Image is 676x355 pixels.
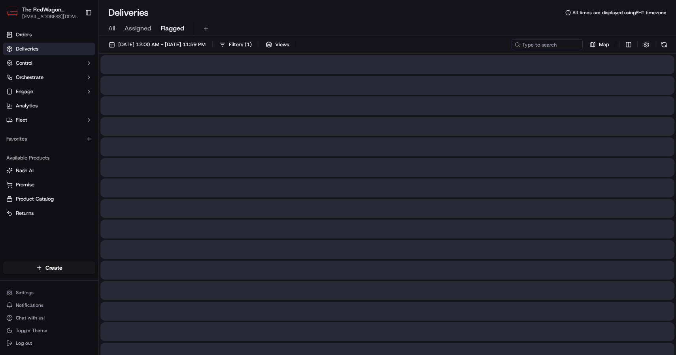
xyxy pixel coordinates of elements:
[22,13,79,20] button: [EMAIL_ADDRESS][DOMAIN_NAME]
[21,51,142,59] input: Got a question? Start typing here...
[16,116,27,124] span: Fleet
[16,45,38,53] span: Deliveries
[3,85,95,98] button: Engage
[16,144,22,150] img: 1736555255976-a54dd68f-1ca7-489b-9aae-adbdc363a1c4
[572,9,667,16] span: All times are displayed using PHT timezone
[512,39,583,50] input: Type to search
[659,39,670,50] button: Refresh
[8,136,21,149] img: Liam S.
[16,88,33,95] span: Engage
[262,39,293,50] button: Views
[3,287,95,298] button: Settings
[16,340,32,346] span: Log out
[6,6,19,19] img: The RedWagon Delivers
[16,289,34,296] span: Settings
[16,74,43,81] span: Orchestrate
[25,144,64,150] span: [PERSON_NAME]
[36,75,130,83] div: Start new chat
[3,325,95,336] button: Toggle Theme
[229,41,252,48] span: Filters
[16,327,47,334] span: Toggle Theme
[245,41,252,48] span: ( 1 )
[125,24,151,33] span: Assigned
[3,152,95,164] div: Available Products
[16,60,32,67] span: Control
[8,177,14,184] div: 📗
[16,102,38,109] span: Analytics
[161,24,184,33] span: Flagged
[64,173,130,188] a: 💻API Documentation
[75,177,127,184] span: API Documentation
[3,28,95,41] a: Orders
[6,195,92,203] a: Product Catalog
[3,178,95,191] button: Promise
[67,177,73,184] div: 💻
[3,300,95,311] button: Notifications
[108,6,149,19] h1: Deliveries
[16,31,32,38] span: Orders
[3,114,95,126] button: Fleet
[275,41,289,48] span: Views
[3,133,95,145] div: Favorites
[71,122,87,129] span: [DATE]
[3,3,82,22] button: The RedWagon DeliversThe RedWagon Delivers[EMAIL_ADDRESS][DOMAIN_NAME]
[56,195,96,202] a: Powered byPylon
[16,177,60,184] span: Knowledge Base
[599,41,609,48] span: Map
[16,195,54,203] span: Product Catalog
[16,302,43,308] span: Notifications
[3,193,95,205] button: Product Catalog
[3,100,95,112] a: Analytics
[118,41,206,48] span: [DATE] 12:00 AM - [DATE] 11:59 PM
[8,8,24,24] img: Nash
[6,167,92,174] a: Nash AI
[67,122,70,129] span: •
[8,32,144,44] p: Welcome 👋
[586,39,613,50] button: Map
[8,103,53,109] div: Past conversations
[134,78,144,87] button: Start new chat
[16,210,34,217] span: Returns
[3,71,95,84] button: Orchestrate
[70,144,86,150] span: [DATE]
[66,144,68,150] span: •
[105,39,209,50] button: [DATE] 12:00 AM - [DATE] 11:59 PM
[16,315,45,321] span: Chat with us!
[16,181,34,188] span: Promise
[8,115,21,128] img: Klarizel Pensader
[3,207,95,220] button: Returns
[108,24,115,33] span: All
[6,181,92,188] a: Promise
[45,264,62,272] span: Create
[5,173,64,188] a: 📗Knowledge Base
[3,57,95,69] button: Control
[6,210,92,217] a: Returns
[36,83,109,90] div: We're available if you need us!
[17,75,31,90] img: 1724597045416-56b7ee45-8013-43a0-a6f9-03cb97ddad50
[3,164,95,177] button: Nash AI
[8,75,22,90] img: 1736555255976-a54dd68f-1ca7-489b-9aae-adbdc363a1c4
[123,101,144,111] button: See all
[79,196,96,202] span: Pylon
[3,43,95,55] a: Deliveries
[216,39,255,50] button: Filters(1)
[22,6,79,13] button: The RedWagon Delivers
[16,167,34,174] span: Nash AI
[16,123,22,129] img: 1736555255976-a54dd68f-1ca7-489b-9aae-adbdc363a1c4
[3,312,95,323] button: Chat with us!
[3,261,95,274] button: Create
[25,122,65,129] span: Klarizel Pensader
[3,338,95,349] button: Log out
